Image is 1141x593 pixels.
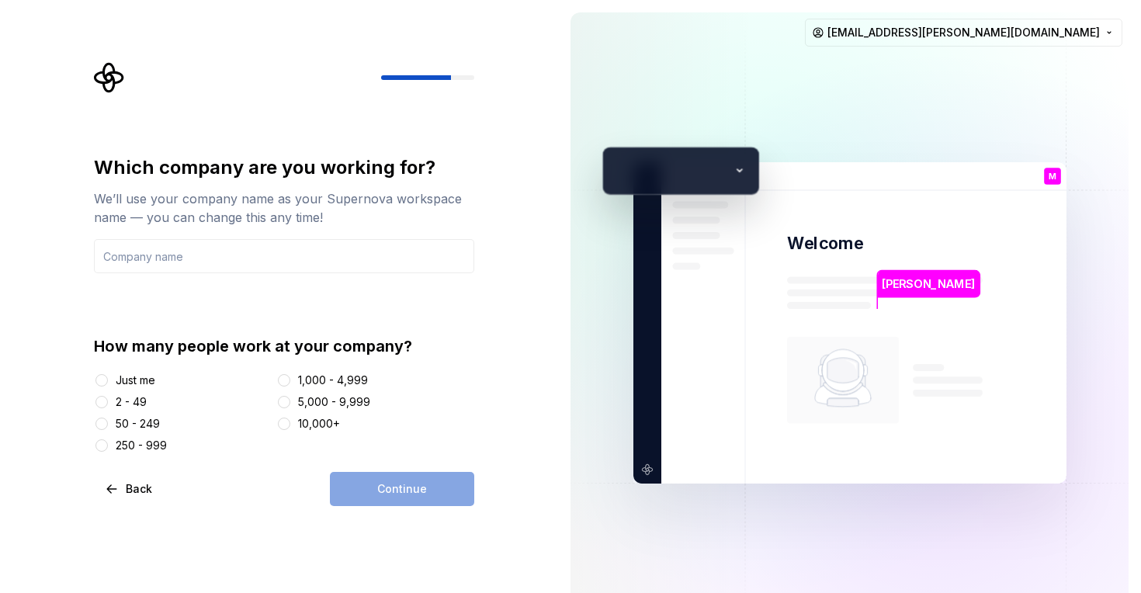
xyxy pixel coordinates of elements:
[298,416,340,432] div: 10,000+
[116,373,155,388] div: Just me
[126,481,152,497] span: Back
[805,19,1122,47] button: [EMAIL_ADDRESS][PERSON_NAME][DOMAIN_NAME]
[116,438,167,453] div: 250 - 999
[116,416,160,432] div: 50 - 249
[882,276,975,293] p: [PERSON_NAME]
[787,232,863,255] p: Welcome
[827,25,1100,40] span: [EMAIL_ADDRESS][PERSON_NAME][DOMAIN_NAME]
[1049,172,1056,181] p: M
[298,394,370,410] div: 5,000 - 9,999
[298,373,368,388] div: 1,000 - 4,999
[94,62,125,93] svg: Supernova Logo
[94,472,165,506] button: Back
[94,239,474,273] input: Company name
[94,189,474,227] div: We’ll use your company name as your Supernova workspace name — you can change this any time!
[116,394,147,410] div: 2 - 49
[94,335,474,357] div: How many people work at your company?
[94,155,474,180] div: Which company are you working for?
